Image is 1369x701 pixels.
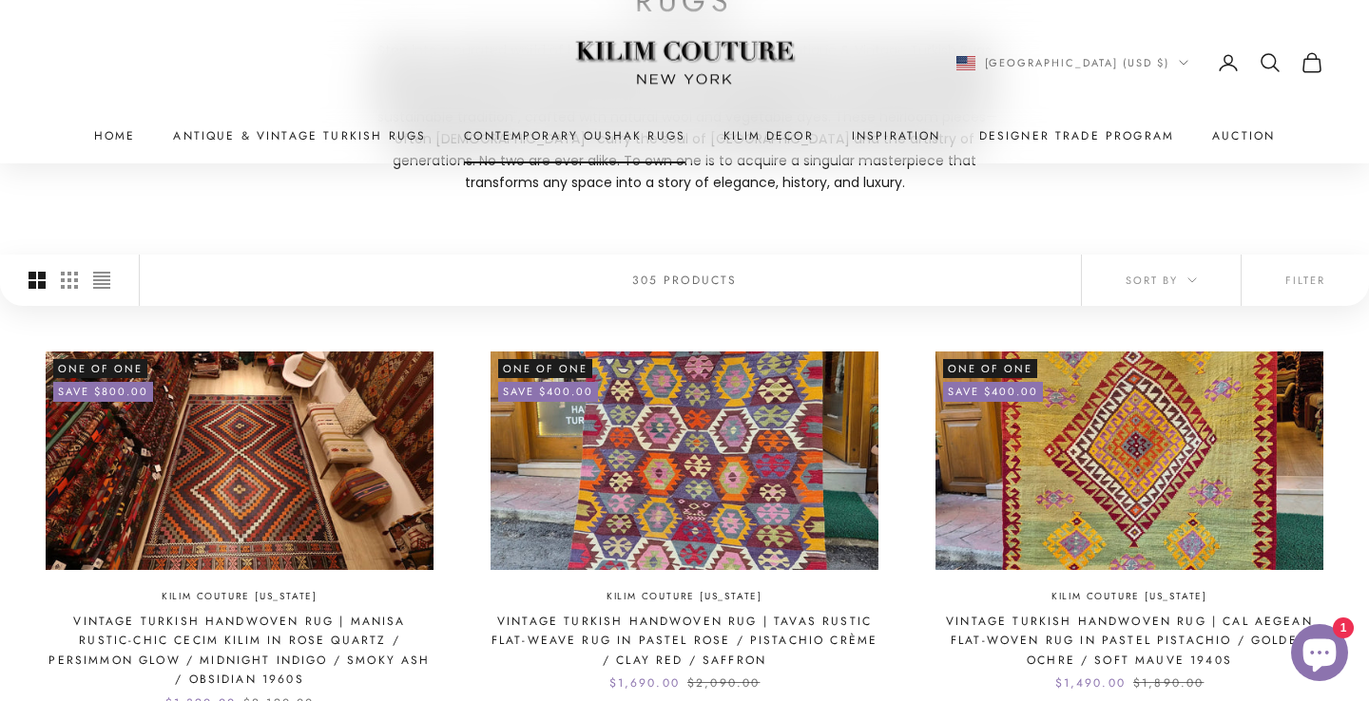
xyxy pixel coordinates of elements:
[1126,272,1197,289] span: Sort by
[1285,624,1354,686] inbox-online-store-chat: Shopify online store chat
[632,271,738,290] p: 305 products
[46,612,434,690] a: Vintage Turkish Handwoven Rug | Manisa Rustic-Chic Cecim Kilim in Rose Quartz / Persimmon Glow / ...
[61,255,78,306] button: Switch to smaller product images
[29,255,46,306] button: Switch to larger product images
[609,673,680,692] sale-price: $1,690.00
[162,589,318,605] a: Kilim Couture [US_STATE]
[852,126,941,145] a: Inspiration
[935,612,1323,670] a: Vintage Turkish Handwoven Rug | Cal Aegean Flat-Woven Rug in Pastel Pistachio / Golden Ochre / So...
[1242,255,1369,306] button: Filter
[956,56,975,70] img: United States
[687,673,760,692] compare-at-price: $2,090.00
[1082,255,1241,306] button: Sort by
[979,126,1175,145] a: Designer Trade Program
[93,255,110,306] button: Switch to compact product images
[464,126,685,145] a: Contemporary Oushak Rugs
[723,126,814,145] summary: Kilim Decor
[46,126,1323,145] nav: Primary navigation
[53,359,147,378] span: One of One
[1055,673,1126,692] sale-price: $1,490.00
[1051,589,1207,605] a: Kilim Couture [US_STATE]
[943,359,1037,378] span: One of One
[956,54,1189,71] button: Change country or currency
[173,126,426,145] a: Antique & Vintage Turkish Rugs
[498,359,592,378] span: One of One
[94,126,136,145] a: Home
[1212,126,1275,145] a: Auction
[607,589,762,605] a: Kilim Couture [US_STATE]
[943,382,1043,401] on-sale-badge: Save $400.00
[498,382,598,401] on-sale-badge: Save $400.00
[956,51,1324,74] nav: Secondary navigation
[1133,673,1204,692] compare-at-price: $1,890.00
[985,54,1170,71] span: [GEOGRAPHIC_DATA] (USD $)
[53,382,153,401] on-sale-badge: Save $800.00
[491,612,878,670] a: Vintage Turkish Handwoven Rug | Tavas Rustic Flat-Weave Rug in Pastel Rose / Pistachio Crème / Cl...
[566,18,803,108] img: Logo of Kilim Couture New York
